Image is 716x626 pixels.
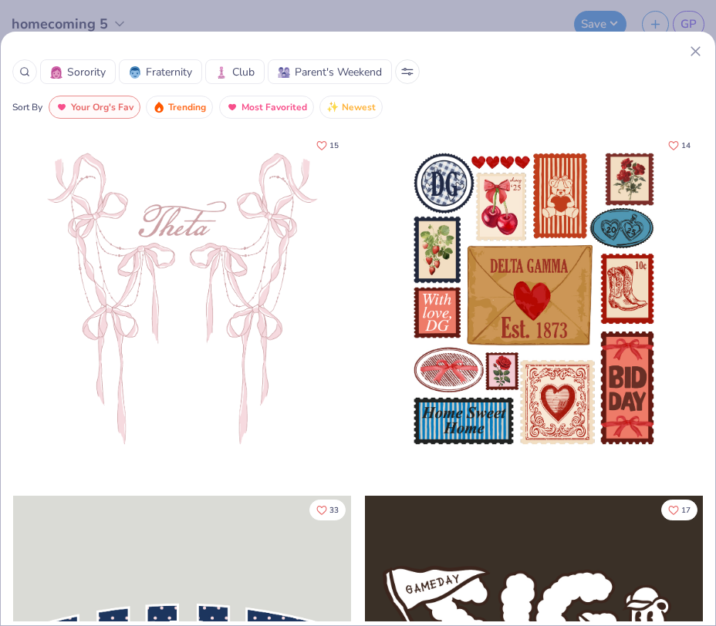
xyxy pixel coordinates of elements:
span: Trending [168,99,206,116]
button: Newest [319,96,383,119]
button: Like [309,500,346,520]
button: ClubClub [205,59,265,84]
span: 33 [329,506,339,513]
button: Sort Popup Button [395,59,420,84]
span: Parent's Weekend [295,64,382,80]
button: Like [309,135,346,156]
span: Most Favorited [241,99,307,116]
button: Parent's WeekendParent's Weekend [268,59,392,84]
span: 15 [329,142,339,150]
button: Like [661,500,697,520]
img: Fraternity [129,66,141,79]
img: trending.gif [153,101,165,113]
img: most_fav.gif [226,101,238,113]
button: Trending [146,96,213,119]
span: 14 [681,142,691,150]
div: Sort By [12,100,42,114]
span: Your Org's Fav [71,99,133,116]
img: Club [215,66,228,79]
img: Parent's Weekend [278,66,290,79]
img: most_fav.gif [56,101,68,113]
span: Fraternity [146,64,192,80]
span: Sorority [67,64,106,80]
button: Most Favorited [219,96,314,119]
span: Newest [342,99,376,116]
button: Like [661,135,697,156]
button: Your Org's Fav [49,96,140,119]
span: Club [232,64,255,80]
span: 17 [681,506,691,513]
button: SororitySorority [40,59,116,84]
img: newest.gif [326,101,339,113]
button: FraternityFraternity [119,59,202,84]
img: Sorority [50,66,62,79]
